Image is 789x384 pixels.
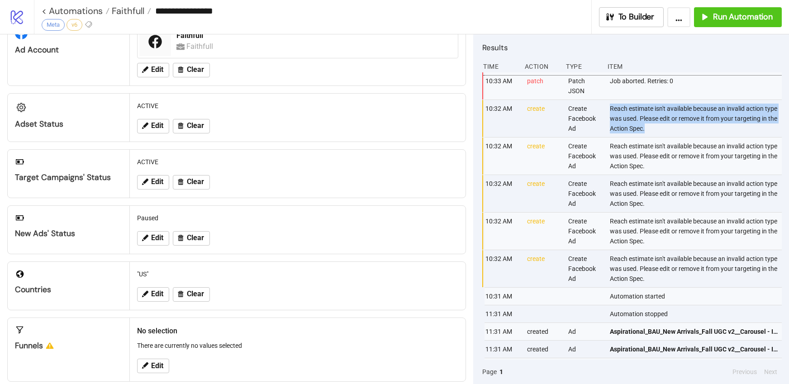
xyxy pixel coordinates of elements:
[567,323,602,340] div: Ad
[524,58,559,75] div: Action
[567,175,602,212] div: Create Facebook Ad
[151,362,163,370] span: Edit
[485,288,519,305] div: 10:31 AM
[761,367,780,377] button: Next
[526,323,561,340] div: created
[482,42,782,53] h2: Results
[485,213,519,250] div: 10:32 AM
[15,284,122,295] div: Countries
[173,63,210,77] button: Clear
[694,7,782,27] button: Run Automation
[567,137,602,175] div: Create Facebook Ad
[497,367,506,377] button: 1
[137,63,169,77] button: Edit
[42,19,65,31] div: Meta
[610,327,778,337] span: Aspirational_BAU_New Arrivals_Fall UGC v2__Carousel - Image_20250901_UK
[526,72,561,100] div: patch
[137,325,458,337] h2: No selection
[609,288,784,305] div: Automation started
[730,367,760,377] button: Previous
[485,100,519,137] div: 10:32 AM
[133,265,462,283] div: "US"
[610,344,778,354] span: Aspirational_BAU_New Arrivals_Fall UGC v2__Carousel - Image_20250901_UK
[609,72,784,100] div: Job aborted. Retries: 0
[485,72,519,100] div: 10:33 AM
[187,234,204,242] span: Clear
[485,250,519,287] div: 10:32 AM
[610,323,778,340] a: Aspirational_BAU_New Arrivals_Fall UGC v2__Carousel - Image_20250901_UK
[565,58,600,75] div: Type
[151,122,163,130] span: Edit
[526,358,561,375] div: created
[67,19,82,31] div: v6
[526,175,561,212] div: create
[186,41,216,52] div: Faithfull
[526,341,561,358] div: created
[187,66,204,74] span: Clear
[173,231,210,246] button: Clear
[15,228,122,239] div: New Ads' Status
[618,12,655,22] span: To Builder
[15,341,122,351] div: Funnels
[151,234,163,242] span: Edit
[137,119,169,133] button: Edit
[526,213,561,250] div: create
[567,358,602,375] div: Ad
[713,12,773,22] span: Run Automation
[137,287,169,302] button: Edit
[609,100,784,137] div: Reach estimate isn't available because an invalid action type was used. Please edit or remove it ...
[482,58,517,75] div: Time
[187,178,204,186] span: Clear
[567,72,602,100] div: Patch JSON
[187,290,204,298] span: Clear
[567,250,602,287] div: Create Facebook Ad
[15,119,122,129] div: Adset Status
[609,213,784,250] div: Reach estimate isn't available because an invalid action type was used. Please edit or remove it ...
[485,175,519,212] div: 10:32 AM
[609,137,784,175] div: Reach estimate isn't available because an invalid action type was used. Please edit or remove it ...
[485,323,519,340] div: 11:31 AM
[133,97,462,114] div: ACTIVE
[151,66,163,74] span: Edit
[133,209,462,227] div: Paused
[151,178,163,186] span: Edit
[151,290,163,298] span: Edit
[485,137,519,175] div: 10:32 AM
[567,341,602,358] div: Ad
[599,7,664,27] button: To Builder
[485,341,519,358] div: 11:31 AM
[173,175,210,190] button: Clear
[610,358,778,375] a: Aspirational_BAU_New Arrivals_Fall UGC v2__Carousel - Image_20250901_UK
[137,231,169,246] button: Edit
[137,175,169,190] button: Edit
[137,359,169,373] button: Edit
[526,100,561,137] div: create
[609,250,784,287] div: Reach estimate isn't available because an invalid action type was used. Please edit or remove it ...
[109,5,144,17] span: Faithfull
[173,119,210,133] button: Clear
[609,305,784,322] div: Automation stopped
[485,305,519,322] div: 11:31 AM
[526,137,561,175] div: create
[610,341,778,358] a: Aspirational_BAU_New Arrivals_Fall UGC v2__Carousel - Image_20250901_UK
[667,7,690,27] button: ...
[607,58,782,75] div: Item
[15,172,122,183] div: Target Campaigns' Status
[526,250,561,287] div: create
[15,45,122,55] div: Ad Account
[187,122,204,130] span: Clear
[137,341,458,351] p: There are currently no values selected
[485,358,519,375] div: 11:31 AM
[567,213,602,250] div: Create Facebook Ad
[173,287,210,302] button: Clear
[109,6,151,15] a: Faithfull
[482,367,497,377] span: Page
[133,153,462,171] div: ACTIVE
[42,6,109,15] a: < Automations
[567,100,602,137] div: Create Facebook Ad
[176,31,452,41] div: Faithfull
[609,175,784,212] div: Reach estimate isn't available because an invalid action type was used. Please edit or remove it ...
